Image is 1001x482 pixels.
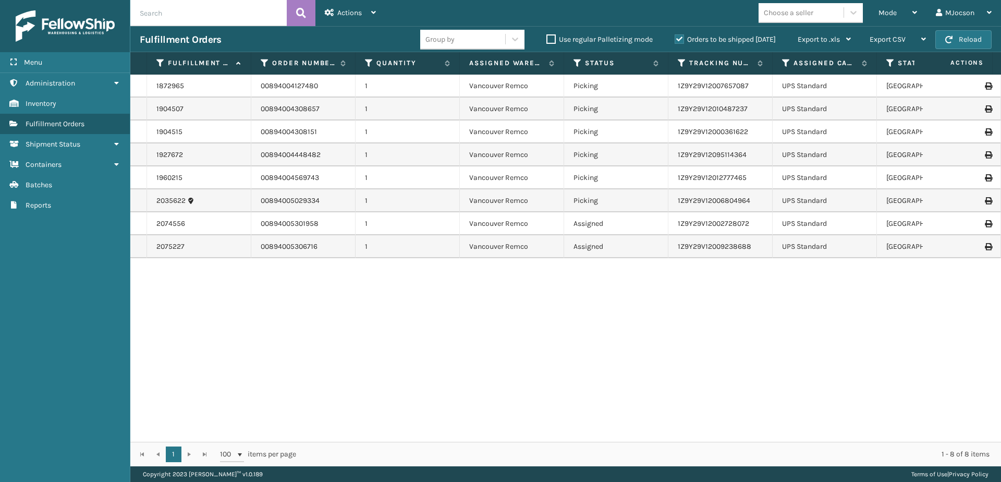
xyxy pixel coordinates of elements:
[985,151,991,159] i: Print Label
[564,75,668,98] td: Picking
[773,212,877,235] td: UPS Standard
[773,121,877,143] td: UPS Standard
[689,58,752,68] label: Tracking Number
[251,189,356,212] td: 00894005029334
[985,82,991,90] i: Print Label
[16,10,115,42] img: logo
[985,220,991,227] i: Print Label
[460,75,564,98] td: Vancouver Remco
[678,242,751,251] a: 1Z9Y29V12009238688
[156,150,183,160] a: 1927672
[460,143,564,166] td: Vancouver Remco
[251,212,356,235] td: 00894005301958
[26,79,75,88] span: Administration
[251,166,356,189] td: 00894004569743
[773,98,877,121] td: UPS Standard
[356,143,460,166] td: 1
[911,466,988,482] div: |
[878,8,897,17] span: Mode
[220,447,296,462] span: items per page
[143,466,263,482] p: Copyright 2023 [PERSON_NAME]™ v 1.0.189
[794,58,857,68] label: Assigned Carrier Service
[773,189,877,212] td: UPS Standard
[156,242,185,252] a: 2075227
[985,174,991,182] i: Print Label
[585,58,648,68] label: Status
[26,180,52,189] span: Batches
[460,189,564,212] td: Vancouver Remco
[985,105,991,113] i: Print Label
[773,143,877,166] td: UPS Standard
[564,189,668,212] td: Picking
[678,219,749,228] a: 1Z9Y29V12002728072
[166,447,181,462] a: 1
[156,196,186,206] a: 2035622
[26,201,51,210] span: Reports
[985,197,991,204] i: Print Label
[140,33,221,46] h3: Fulfillment Orders
[564,98,668,121] td: Picking
[678,127,748,136] a: 1Z9Y29V12000361622
[356,235,460,258] td: 1
[220,449,236,460] span: 100
[460,121,564,143] td: Vancouver Remco
[949,471,988,478] a: Privacy Policy
[272,58,335,68] label: Order Number
[26,160,62,169] span: Containers
[460,235,564,258] td: Vancouver Remco
[251,75,356,98] td: 00894004127480
[156,104,184,114] a: 1904507
[156,219,185,229] a: 2074556
[337,8,362,17] span: Actions
[24,58,42,67] span: Menu
[764,7,813,18] div: Choose a seller
[156,127,182,137] a: 1904515
[564,235,668,258] td: Assigned
[251,121,356,143] td: 00894004308151
[356,212,460,235] td: 1
[877,75,981,98] td: [GEOGRAPHIC_DATA]
[877,143,981,166] td: [GEOGRAPHIC_DATA]
[564,121,668,143] td: Picking
[356,75,460,98] td: 1
[870,35,906,44] span: Export CSV
[251,98,356,121] td: 00894004308657
[356,189,460,212] td: 1
[356,166,460,189] td: 1
[469,58,544,68] label: Assigned Warehouse
[26,119,84,128] span: Fulfillment Orders
[918,54,990,71] span: Actions
[877,212,981,235] td: [GEOGRAPHIC_DATA]
[564,143,668,166] td: Picking
[985,128,991,136] i: Print Label
[877,235,981,258] td: [GEOGRAPHIC_DATA]
[26,99,56,108] span: Inventory
[678,173,747,182] a: 1Z9Y29V12012777465
[678,104,748,113] a: 1Z9Y29V12010487237
[773,75,877,98] td: UPS Standard
[251,235,356,258] td: 00894005306716
[935,30,992,49] button: Reload
[356,121,460,143] td: 1
[156,173,182,183] a: 1960215
[877,98,981,121] td: [GEOGRAPHIC_DATA]
[675,35,776,44] label: Orders to be shipped [DATE]
[546,35,653,44] label: Use regular Palletizing mode
[460,212,564,235] td: Vancouver Remco
[678,196,750,205] a: 1Z9Y29V12006804964
[985,243,991,250] i: Print Label
[251,143,356,166] td: 00894004448482
[911,471,947,478] a: Terms of Use
[798,35,840,44] span: Export to .xls
[564,212,668,235] td: Assigned
[376,58,440,68] label: Quantity
[877,121,981,143] td: [GEOGRAPHIC_DATA]
[877,166,981,189] td: [GEOGRAPHIC_DATA]
[564,166,668,189] td: Picking
[773,235,877,258] td: UPS Standard
[678,81,749,90] a: 1Z9Y29V12007657087
[773,166,877,189] td: UPS Standard
[898,58,961,68] label: State
[311,449,990,460] div: 1 - 8 of 8 items
[460,98,564,121] td: Vancouver Remco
